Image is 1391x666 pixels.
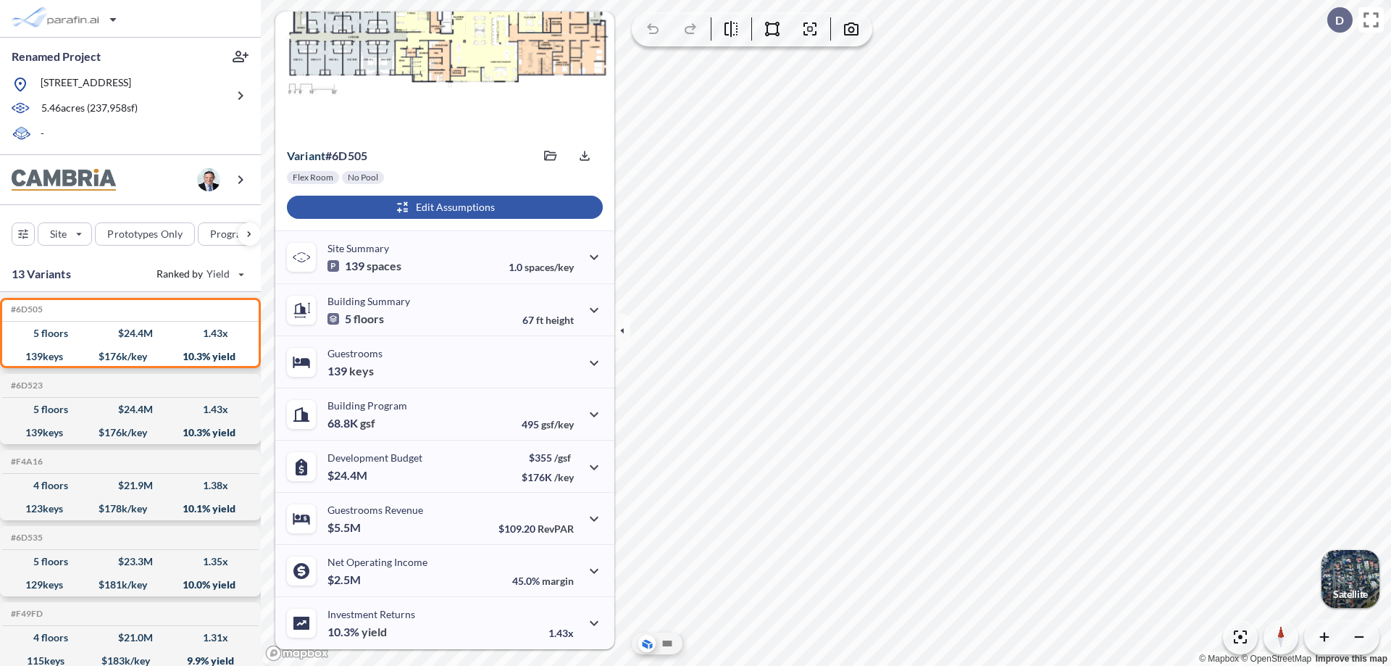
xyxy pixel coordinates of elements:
[538,523,574,535] span: RevPAR
[12,169,116,191] img: BrandImage
[554,451,571,464] span: /gsf
[1335,14,1344,27] p: D
[145,262,254,286] button: Ranked by Yield
[327,312,384,326] p: 5
[546,314,574,326] span: height
[327,625,387,639] p: 10.3%
[638,635,656,652] button: Aerial View
[293,172,333,183] p: Flex Room
[509,261,574,273] p: 1.0
[522,418,574,430] p: 495
[327,468,369,483] p: $24.4M
[327,347,383,359] p: Guestrooms
[206,267,230,281] span: Yield
[360,416,375,430] span: gsf
[498,523,574,535] p: $109.20
[327,416,375,430] p: 68.8K
[1321,550,1379,608] button: Switcher ImageSatellite
[41,101,138,117] p: 5.46 acres ( 237,958 sf)
[512,575,574,587] p: 45.0%
[362,625,387,639] span: yield
[541,418,574,430] span: gsf/key
[659,635,676,652] button: Site Plan
[50,227,67,241] p: Site
[1316,654,1387,664] a: Improve this map
[522,471,574,483] p: $176K
[536,314,543,326] span: ft
[1199,654,1239,664] a: Mapbox
[327,520,363,535] p: $5.5M
[8,380,43,391] h5: Click to copy the code
[525,261,574,273] span: spaces/key
[554,471,574,483] span: /key
[265,645,329,662] a: Mapbox homepage
[327,295,410,307] p: Building Summary
[287,149,325,162] span: Variant
[542,575,574,587] span: margin
[327,242,389,254] p: Site Summary
[95,222,195,246] button: Prototypes Only
[38,222,92,246] button: Site
[287,196,603,219] button: Edit Assumptions
[12,49,101,64] p: Renamed Project
[349,364,374,378] span: keys
[327,556,427,568] p: Net Operating Income
[367,259,401,273] span: spaces
[41,126,44,143] p: -
[210,227,251,241] p: Program
[354,312,384,326] span: floors
[8,533,43,543] h5: Click to copy the code
[12,265,71,283] p: 13 Variants
[8,457,43,467] h5: Click to copy the code
[327,399,407,412] p: Building Program
[197,168,220,191] img: user logo
[327,364,374,378] p: 139
[1321,550,1379,608] img: Switcher Image
[327,573,363,587] p: $2.5M
[8,304,43,315] h5: Click to copy the code
[548,627,574,639] p: 1.43x
[107,227,183,241] p: Prototypes Only
[198,222,276,246] button: Program
[327,608,415,620] p: Investment Returns
[348,172,378,183] p: No Pool
[1241,654,1311,664] a: OpenStreetMap
[327,504,423,516] p: Guestrooms Revenue
[327,451,422,464] p: Development Budget
[327,259,401,273] p: 139
[8,609,43,619] h5: Click to copy the code
[522,314,574,326] p: 67
[1333,588,1368,600] p: Satellite
[287,149,367,163] p: # 6d505
[41,75,131,93] p: [STREET_ADDRESS]
[522,451,574,464] p: $355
